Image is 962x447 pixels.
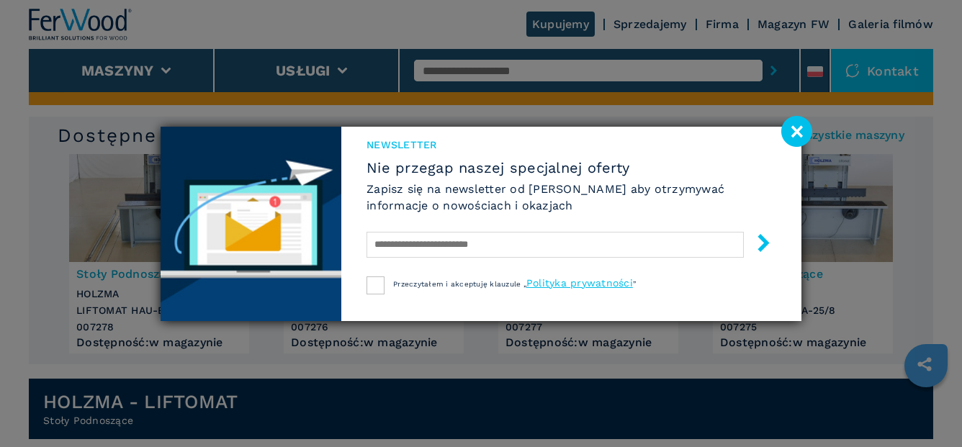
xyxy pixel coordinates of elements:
[740,228,773,262] button: submit-button
[367,137,776,152] span: Newsletter
[633,280,636,288] span: ”
[367,181,776,214] h6: Zapisz się na newsletter od [PERSON_NAME] aby otrzymywać informacje o nowościach i okazjach
[526,277,633,289] a: Polityka prywatności
[367,159,776,176] span: Nie przegap naszej specjalnej oferty
[161,127,341,321] img: Newsletter image
[393,280,526,288] span: Przeczytałem i akceptuję klauzule „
